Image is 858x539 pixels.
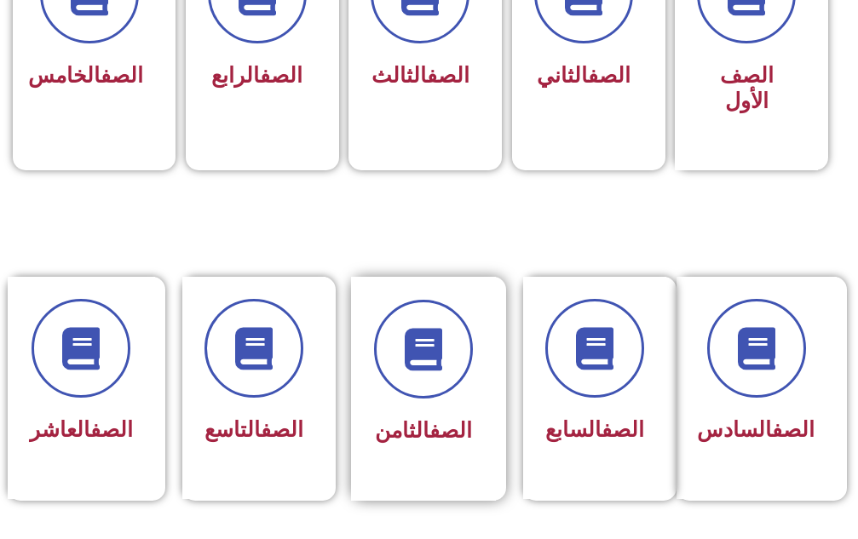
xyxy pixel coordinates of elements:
[545,417,644,442] span: السابع
[375,418,472,443] span: الثامن
[602,417,644,442] a: الصف
[260,63,302,88] a: الصف
[101,63,143,88] a: الصف
[588,63,631,88] a: الصف
[429,418,472,443] a: الصف
[697,417,815,442] span: السادس
[261,417,303,442] a: الصف
[30,417,133,442] span: العاشر
[211,63,302,88] span: الرابع
[537,63,631,88] span: الثاني
[28,63,143,88] span: الخامس
[427,63,469,88] a: الصف
[772,417,815,442] a: الصف
[371,63,469,88] span: الثالث
[90,417,133,442] a: الصف
[204,417,303,442] span: التاسع
[720,63,774,113] span: الصف الأول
